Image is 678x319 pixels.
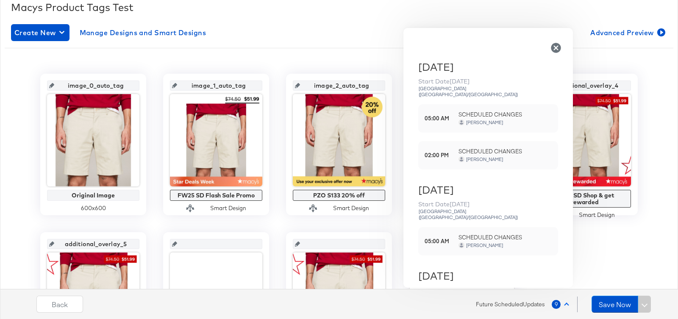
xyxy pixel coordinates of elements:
button: Create New [11,24,69,41]
div: Smart Design [579,211,615,219]
span: Future Scheduled Updates [476,300,545,308]
strong: 05:00 AM [425,114,452,122]
div: Start Date [DATE] [418,77,558,86]
div: [GEOGRAPHIC_DATA] ([GEOGRAPHIC_DATA]/[GEOGRAPHIC_DATA]) [418,86,558,97]
div: [DATE] [418,183,558,197]
strong: 02:00 PM [425,151,452,159]
div: [PERSON_NAME] [466,156,503,162]
span: SCHEDULED CHANGES [458,147,552,155]
span: 9 [552,300,561,309]
span: Manage Designs and Smart Designs [80,27,206,39]
span: Advanced Preview [590,27,664,39]
div: [DATE] [418,269,558,283]
div: Smart Design [210,204,246,212]
div: PZO S133 20% off [295,192,383,199]
div: [GEOGRAPHIC_DATA] ([GEOGRAPHIC_DATA]/[GEOGRAPHIC_DATA]) [418,208,558,220]
div: FW25 SD Shop & get rewarded [541,192,629,205]
div: Original Image [49,192,137,199]
div: FW25 SD Flash Sale Promo [172,192,260,199]
span: Create New [14,27,66,39]
button: 9 [551,297,573,312]
div: 600 x 600 [47,204,139,212]
div: Start Date [DATE] [418,200,558,208]
span: SCHEDULED CHANGES [458,111,552,119]
span: SCHEDULED CHANGES [458,233,552,241]
div: [PERSON_NAME] [466,242,503,248]
button: Manage Designs and Smart Designs [76,24,210,41]
button: Back [36,296,83,313]
div: [DATE] [418,60,558,74]
button: Advanced Preview [587,24,667,41]
strong: 05:00 AM [425,237,452,245]
div: 9 [403,28,573,288]
div: [PERSON_NAME] [466,119,503,125]
button: Save Now [592,296,638,313]
div: Smart Design [333,204,369,212]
